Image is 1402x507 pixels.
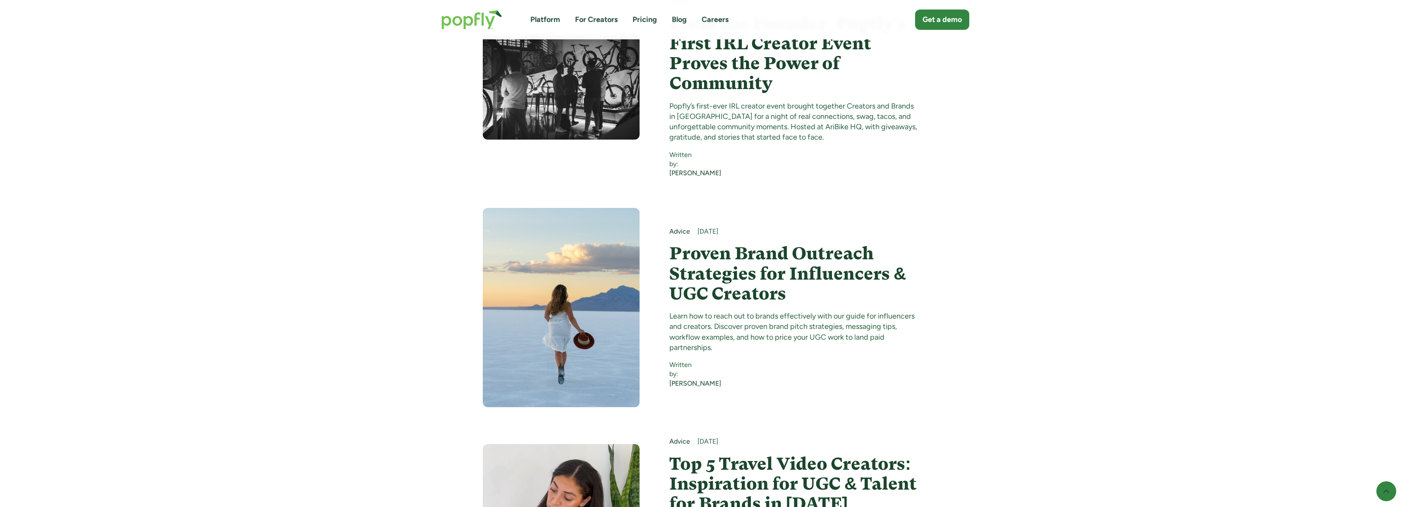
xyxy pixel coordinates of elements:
a: Pricing [633,14,657,25]
div: Learn how to reach out to brands effectively with our guide for influencers and creators. Discove... [669,311,919,353]
a: Proven Brand Outreach Strategies for Influencers & UGC Creators [669,244,919,304]
div: Written by: [669,360,721,379]
a: Blog [672,14,687,25]
a: Get a demo [915,10,969,30]
a: Advice [669,227,690,236]
a: [PERSON_NAME] [669,379,721,388]
div: Popfly’s first-ever IRL creator event brought together Creators and Brands in [GEOGRAPHIC_DATA] f... [669,101,919,143]
a: From the Founder: Popfly's First IRL Creator Event Proves the Power of Community [669,14,919,94]
div: [DATE] [697,437,919,446]
a: [PERSON_NAME] [669,169,721,178]
a: Advice [669,437,690,446]
div: Written by: [669,150,721,169]
a: home [433,2,510,38]
a: For Creators [575,14,618,25]
div: [DATE] [697,227,919,236]
a: Platform [530,14,560,25]
a: Careers [702,14,729,25]
div: Get a demo [923,14,962,25]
